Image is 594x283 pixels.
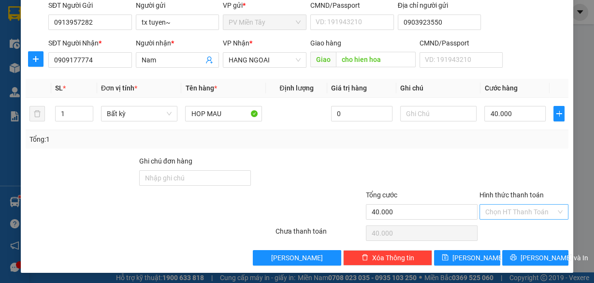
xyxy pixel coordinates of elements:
div: 0933166965 [92,43,175,57]
button: save[PERSON_NAME] [434,250,500,266]
input: VD: Bàn, Ghế [185,106,262,121]
span: Đơn vị tính [101,84,137,92]
div: Người nhận [136,38,219,48]
span: plus [29,55,43,63]
span: printer [510,254,517,262]
span: Gửi: [8,9,23,19]
div: CMND/Passport [420,38,503,48]
span: plus [554,110,564,118]
button: deleteXóa Thông tin [343,250,432,266]
input: Địa chỉ của người gửi [398,15,481,30]
div: Tổng: 1 [29,134,230,145]
div: SĐT Người Nhận [48,38,132,48]
input: Ghi Chú [400,106,477,121]
span: user-add [205,56,213,64]
span: VP Nhận [223,39,249,47]
button: plus [553,106,565,121]
div: 0933030909 [8,31,85,45]
div: DIEP [92,31,175,43]
label: Ghi chú đơn hàng [139,157,192,165]
span: Giá trị hàng [331,84,367,92]
span: SL [55,84,63,92]
input: Ghi chú đơn hàng [139,170,251,186]
span: Bất kỳ [107,106,172,121]
span: Xóa Thông tin [372,253,414,263]
button: plus [28,51,43,67]
div: Chưa thanh toán [275,226,365,243]
input: Dọc đường [336,52,416,67]
span: Tên hàng [185,84,217,92]
span: [PERSON_NAME] [271,253,323,263]
span: [PERSON_NAME] và In [521,253,588,263]
input: 0 [331,106,392,121]
span: DĐ: [92,62,106,72]
span: delete [362,254,368,262]
span: save [442,254,449,262]
div: HANG NGOAI [92,8,175,31]
span: Nhận: [92,9,115,19]
span: [PERSON_NAME] [452,253,504,263]
th: Ghi chú [396,79,481,98]
span: PV Miền Tây [229,15,301,30]
span: tran long [106,57,164,74]
span: Giao [310,52,336,67]
span: HANG NGOAI [229,53,301,67]
button: printer[PERSON_NAME] và In [502,250,568,266]
button: delete [29,106,45,121]
span: Cước hàng [484,84,517,92]
span: Tổng cước [366,191,397,199]
div: 0909369036 [PERSON_NAME] [8,45,85,68]
button: [PERSON_NAME] [253,250,342,266]
span: Định lượng [279,84,313,92]
div: PV Miền Tây [8,8,85,20]
span: Giao hàng [310,39,341,47]
label: Hình thức thanh toán [479,191,544,199]
div: tx truong VIP [8,20,85,31]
